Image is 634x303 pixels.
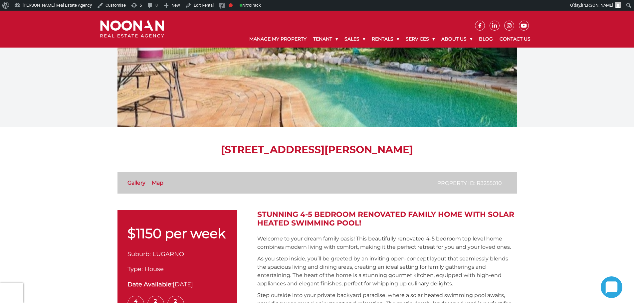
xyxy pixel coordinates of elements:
span: Type: [127,265,143,273]
div: Focus keyphrase not set [229,3,233,7]
p: $1150 per week [127,227,227,240]
strong: Date Available: [127,281,173,288]
p: Welcome to your dream family oasis! This beautifully renovated 4-5 bedroom top level home combine... [257,234,517,251]
div: [DATE] [127,280,227,289]
p: Property ID: R3255010 [437,179,502,187]
a: Contact Us [496,31,534,48]
a: Services [402,31,438,48]
h2: Stunning 4-5 Bedroom Renovated Family Home with Solar Heated Swimming Pool! [257,210,517,228]
span: House [144,265,164,273]
span: Suburb: [127,250,151,258]
a: Manage My Property [246,31,310,48]
p: As you step inside, you’ll be greeted by an inviting open-concept layout that seamlessly blends t... [257,254,517,288]
a: Blog [476,31,496,48]
a: Gallery [127,180,145,186]
img: Noonan Real Estate Agency [100,20,164,38]
span: LUGARNO [152,250,184,258]
a: Sales [341,31,368,48]
a: Tenant [310,31,341,48]
a: Map [152,180,163,186]
a: About Us [438,31,476,48]
span: [PERSON_NAME] [581,3,613,8]
h1: [STREET_ADDRESS][PERSON_NAME] [117,144,517,156]
a: Rentals [368,31,402,48]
